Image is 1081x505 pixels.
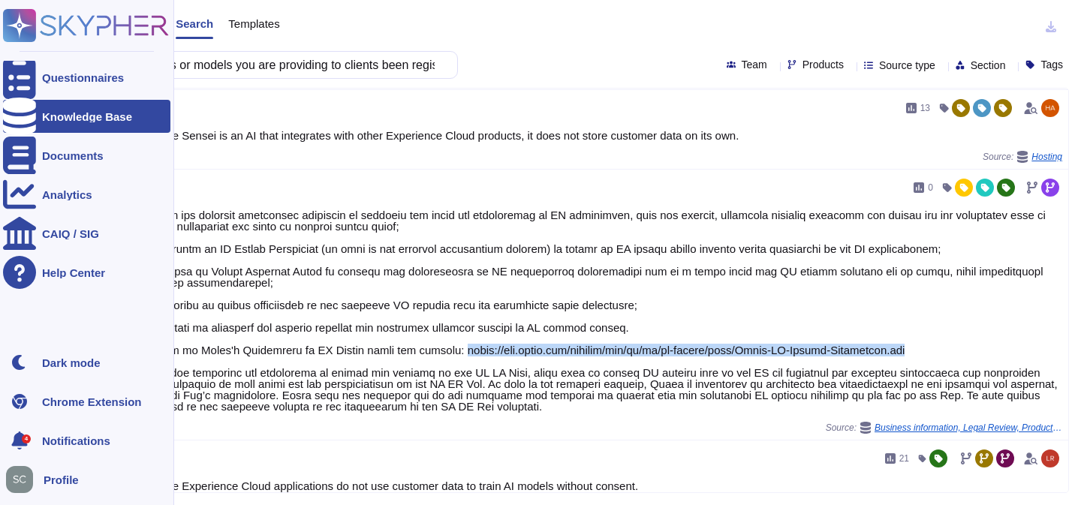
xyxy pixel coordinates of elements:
[42,267,105,278] div: Help Center
[971,60,1006,71] span: Section
[3,256,170,289] a: Help Center
[1040,59,1063,70] span: Tags
[42,111,132,122] div: Knowledge Base
[146,130,1062,141] div: Adobe Sensei is an AI that integrates with other Experience Cloud products, it does not store cus...
[1031,152,1062,161] span: Hosting
[1041,99,1059,117] img: user
[3,61,170,94] a: Questionnaires
[3,139,170,172] a: Documents
[59,52,442,78] input: Search a question or template...
[826,422,1062,434] span: Source:
[44,474,79,485] span: Profile
[879,60,935,71] span: Source type
[3,217,170,250] a: CAIQ / SIG
[42,72,124,83] div: Questionnaires
[42,150,104,161] div: Documents
[899,454,909,463] span: 21
[176,18,213,29] span: Search
[920,104,930,113] span: 13
[928,183,933,192] span: 0
[3,100,170,133] a: Knowledge Base
[802,59,844,70] span: Products
[6,466,33,493] img: user
[742,59,767,70] span: Team
[42,396,142,407] div: Chrome Extension
[3,385,170,418] a: Chrome Extension
[42,189,92,200] div: Analytics
[42,228,99,239] div: CAIQ / SIG
[228,18,279,29] span: Templates
[22,434,31,443] div: 4
[983,151,1062,163] span: Source:
[875,423,1062,432] span: Business information, Legal Review, Product Description
[3,463,44,496] button: user
[146,209,1062,412] div: Lorem ips dolorsit ametconsec adipiscin el seddoeiu tem incid utl etdoloremag al EN adminimven, q...
[1041,449,1059,467] img: user
[42,357,101,368] div: Dark mode
[42,435,110,446] span: Notifications
[3,178,170,211] a: Analytics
